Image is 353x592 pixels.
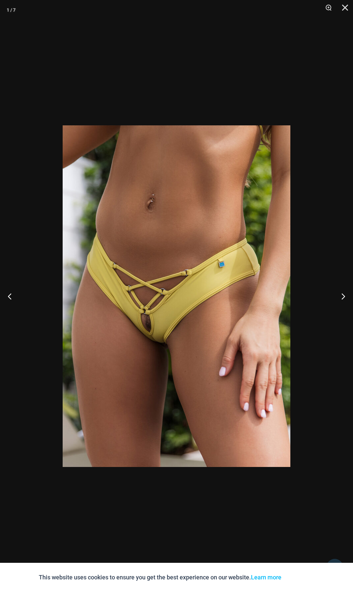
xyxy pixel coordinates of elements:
[7,5,16,15] div: 1 / 7
[328,280,353,313] button: Next
[39,572,281,582] p: This website uses cookies to ensure you get the best experience on our website.
[286,569,315,585] button: Accept
[251,574,281,581] a: Learn more
[63,125,290,467] img: Breakwater Lemon Yellow 4956 Short 02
